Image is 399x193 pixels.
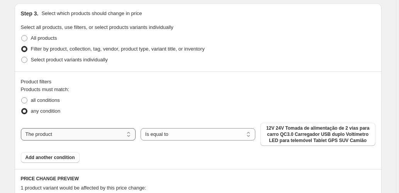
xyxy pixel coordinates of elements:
[21,152,80,163] button: Add another condition
[21,176,375,182] h6: PRICE CHANGE PREVIEW
[21,10,39,17] h2: Step 3.
[21,78,375,86] div: Product filters
[31,108,61,114] span: any condition
[21,24,173,30] span: Select all products, use filters, or select products variants individually
[31,46,205,52] span: Filter by product, collection, tag, vendor, product type, variant title, or inventory
[25,154,75,161] span: Add another condition
[21,86,70,92] span: Products must match:
[21,185,146,191] span: 1 product variant would be affected by this price change:
[265,125,370,144] span: 12V 24V Tomada de alimentação de 2 vias para carro QC3.0 Carregador USB duplo Voltímetro LED para...
[31,57,108,63] span: Select product variants individually
[31,97,60,103] span: all conditions
[260,123,375,146] button: 12V 24V Tomada de alimentação de 2 vias para carro QC3.0 Carregador USB duplo Voltímetro LED para...
[31,35,57,41] span: All products
[41,10,142,17] p: Select which products should change in price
